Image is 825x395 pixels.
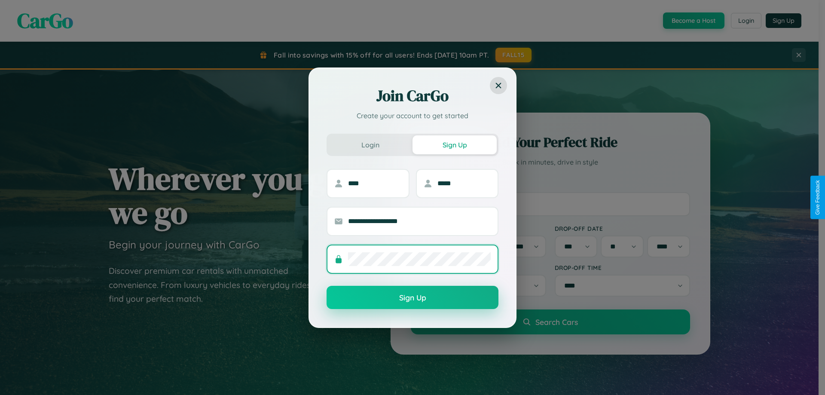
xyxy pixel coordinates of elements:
h2: Join CarGo [327,86,498,106]
button: Sign Up [327,286,498,309]
button: Login [328,135,412,154]
p: Create your account to get started [327,110,498,121]
button: Sign Up [412,135,497,154]
div: Give Feedback [815,180,821,215]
